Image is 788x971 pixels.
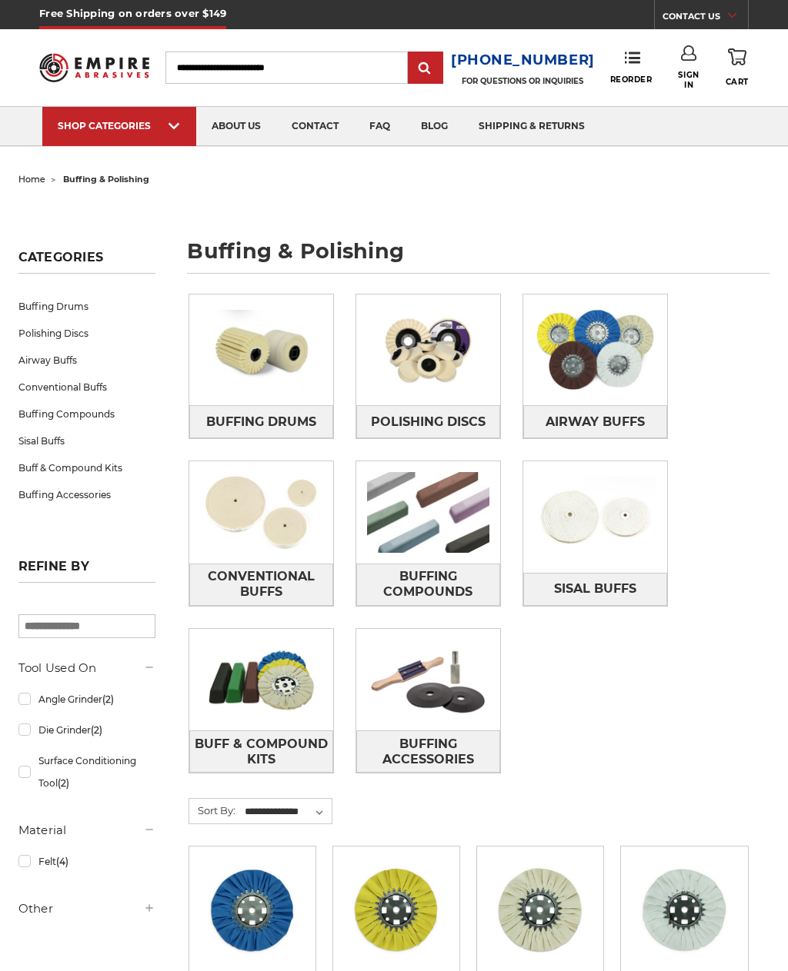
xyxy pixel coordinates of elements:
[356,730,500,773] a: Buffing Accessories
[58,120,181,131] div: SHOP CATEGORIES
[344,889,449,930] a: Quick view
[523,299,667,401] img: Airway Buffs
[190,564,332,605] span: Conventional Buffs
[18,686,156,713] a: Angle Grinder
[18,374,156,401] a: Conventional Buffs
[356,564,500,606] a: Buffing Compounds
[189,564,333,606] a: Conventional Buffs
[18,747,156,796] a: Surface Conditioning Tool
[523,466,667,567] img: Sisal Buffs
[451,49,595,71] a: [PHONE_NUMBER]
[189,299,333,401] img: Buffing Drums
[206,409,316,435] span: Buffing Drums
[189,405,333,438] a: Buffing Drums
[190,731,332,773] span: Buff & Compound Kits
[406,107,463,146] a: blog
[344,857,449,962] img: 8 x 3 x 5/8 airway buff yellow mill treatment
[610,75,653,85] span: Reorder
[632,857,736,962] img: 8 inch white domet flannel airway buffing wheel
[357,731,499,773] span: Buffing Accessories
[488,857,593,962] img: 8 inch untreated airway buffing wheel
[673,70,705,90] span: Sign In
[18,347,156,374] a: Airway Buffs
[200,857,305,962] img: blue mill treated 8 inch airway buffing wheel
[18,174,45,185] a: home
[18,821,156,840] h5: Material
[189,799,235,822] label: Sort By:
[18,559,156,583] h5: Refine by
[488,889,593,930] a: Quick view
[189,629,333,730] img: Buff & Compound Kits
[356,299,500,401] img: Polishing Discs
[451,76,595,86] p: FOR QUESTIONS OR INQUIRIES
[56,856,68,867] span: (4)
[18,320,156,347] a: Polishing Discs
[187,241,770,274] h1: buffing & polishing
[663,8,748,29] a: CONTACT US
[91,724,102,736] span: (2)
[632,889,736,930] a: Quick view
[356,629,500,730] img: Buffing Accessories
[63,174,149,185] span: buffing & polishing
[58,777,69,789] span: (2)
[18,717,156,743] a: Die Grinder
[357,564,499,605] span: Buffing Compounds
[39,46,149,89] img: Empire Abrasives
[18,293,156,320] a: Buffing Drums
[356,405,500,438] a: Polishing Discs
[610,51,653,84] a: Reorder
[18,401,156,427] a: Buffing Compounds
[410,53,441,84] input: Submit
[196,107,276,146] a: about us
[726,77,749,87] span: Cart
[18,250,156,274] h5: Categories
[523,573,667,606] a: Sisal Buffs
[276,107,354,146] a: contact
[242,800,332,823] select: Sort By:
[726,45,749,89] a: Cart
[554,576,636,602] span: Sisal Buffs
[189,730,333,773] a: Buff & Compound Kits
[189,461,333,563] img: Conventional Buffs
[546,409,645,435] span: Airway Buffs
[356,461,500,563] img: Buffing Compounds
[18,481,156,508] a: Buffing Accessories
[18,454,156,481] a: Buff & Compound Kits
[371,409,486,435] span: Polishing Discs
[354,107,406,146] a: faq
[523,405,667,438] a: Airway Buffs
[18,427,156,454] a: Sisal Buffs
[18,659,156,677] h5: Tool Used On
[463,107,600,146] a: shipping & returns
[18,848,156,875] a: Felt
[200,889,305,930] a: Quick view
[18,900,156,918] h5: Other
[102,693,114,705] span: (2)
